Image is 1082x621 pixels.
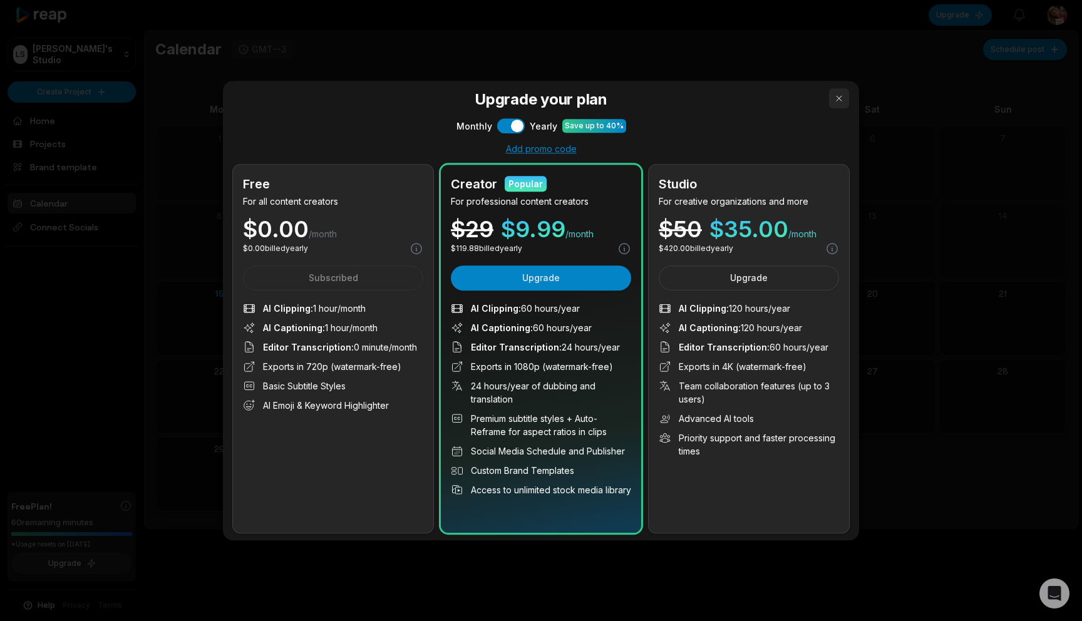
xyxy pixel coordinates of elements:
[659,431,839,458] li: Priority support and faster processing times
[451,379,631,406] li: 24 hours/year of dubbing and translation
[788,228,817,240] span: /month
[565,120,624,131] div: Save up to 40%
[451,360,631,373] li: Exports in 1080p (watermark-free)
[263,321,378,334] span: 1 hour/month
[243,360,423,373] li: Exports in 720p (watermark-free)
[471,303,521,314] span: AI Clipping :
[679,342,770,352] span: Editor Transcription :
[679,303,729,314] span: AI Clipping :
[659,379,839,406] li: Team collaboration features (up to 3 users)
[471,341,620,354] span: 24 hours/year
[451,218,493,240] div: $ 29
[451,412,631,438] li: Premium subtitle styles + Auto-Reframe for aspect ratios in clips
[263,341,417,354] span: 0 minute/month
[451,483,631,496] li: Access to unlimited stock media library
[471,342,562,352] span: Editor Transcription :
[659,218,702,240] div: $ 50
[243,218,309,240] span: $ 0.00
[451,265,631,290] button: Upgrade
[243,379,423,393] li: Basic Subtitle Styles
[309,228,337,240] span: /month
[659,243,733,254] p: $ 420.00 billed yearly
[243,399,423,412] li: AI Emoji & Keyword Highlighter
[471,302,580,315] span: 60 hours/year
[451,175,497,193] h2: Creator
[659,412,839,425] li: Advanced AI tools
[243,195,423,208] p: For all content creators
[659,360,839,373] li: Exports in 4K (watermark-free)
[471,321,592,334] span: 60 hours/year
[659,195,839,208] p: For creative organizations and more
[263,322,325,333] span: AI Captioning :
[530,120,557,133] span: Yearly
[679,302,790,315] span: 120 hours/year
[243,243,308,254] p: $ 0.00 billed yearly
[451,243,522,254] p: $ 119.88 billed yearly
[451,464,631,477] li: Custom Brand Templates
[679,341,828,354] span: 60 hours/year
[565,228,594,240] span: /month
[263,302,366,315] span: 1 hour/month
[471,322,533,333] span: AI Captioning :
[456,120,492,133] span: Monthly
[508,177,543,190] div: Popular
[233,88,849,111] h3: Upgrade your plan
[659,175,697,193] h2: Studio
[679,322,741,333] span: AI Captioning :
[263,303,313,314] span: AI Clipping :
[263,342,354,352] span: Editor Transcription :
[451,444,631,458] li: Social Media Schedule and Publisher
[501,218,565,240] span: $ 9.99
[233,143,849,155] div: Add promo code
[679,321,802,334] span: 120 hours/year
[659,265,839,290] button: Upgrade
[709,218,788,240] span: $ 35.00
[243,175,270,193] h2: Free
[451,195,631,208] p: For professional content creators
